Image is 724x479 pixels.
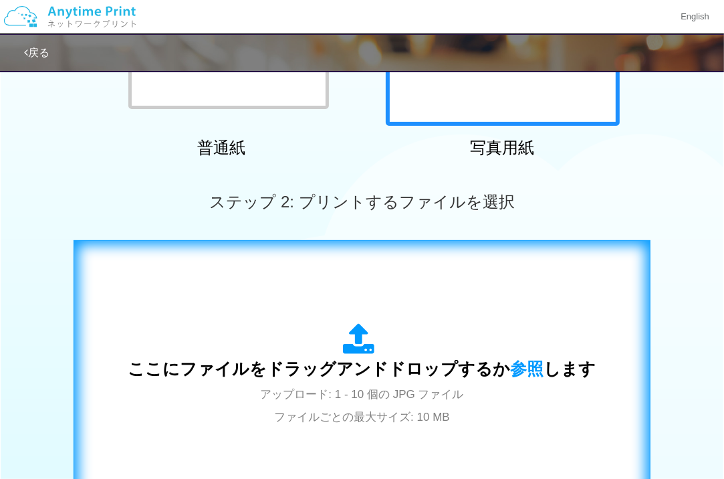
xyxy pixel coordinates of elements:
h2: 写真用紙 [386,139,620,157]
span: アップロード: 1 - 10 個の JPG ファイル ファイルごとの最大サイズ: 10 MB [260,388,463,423]
a: 戻る [24,47,49,58]
span: ここにファイルをドラッグアンドドロップするか します [128,359,596,378]
h2: 普通紙 [105,139,339,157]
span: 参照 [511,359,544,378]
span: ステップ 2: プリントするファイルを選択 [209,193,514,211]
